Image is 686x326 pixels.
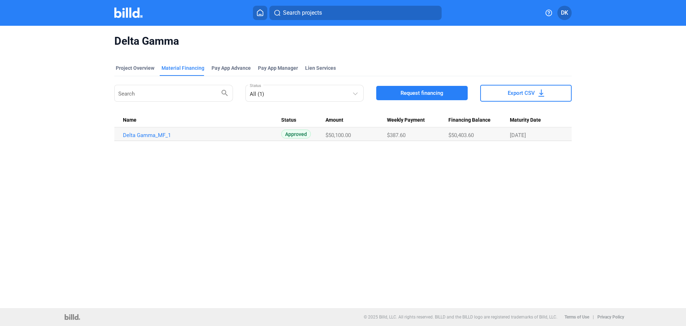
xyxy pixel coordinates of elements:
div: Project Overview [116,64,154,72]
span: Status [281,117,296,123]
span: $50,100.00 [325,132,351,138]
span: Search projects [283,9,322,17]
span: $387.60 [387,132,406,138]
span: Weekly Payment [387,117,425,123]
span: Amount [325,117,343,123]
img: logo [65,314,80,320]
div: Financing Balance [448,117,510,123]
b: Privacy Policy [597,315,624,320]
span: DK [561,9,568,17]
div: Amount [325,117,387,123]
span: [DATE] [510,132,526,138]
span: Name [123,117,136,123]
button: Search projects [269,6,442,20]
p: | [593,315,594,320]
div: Lien Services [305,64,336,72]
button: Export CSV [480,85,572,102]
mat-select-trigger: All (1) [250,91,264,97]
button: DK [557,6,572,20]
span: Financing Balance [448,117,491,123]
div: Material Financing [161,64,204,72]
span: Delta Gamma [114,34,572,48]
span: $50,403.60 [448,132,474,138]
div: Weekly Payment [387,117,448,123]
b: Terms of Use [565,315,589,320]
div: Pay App Advance [212,64,251,72]
div: Maturity Date [510,117,563,123]
mat-icon: search [220,88,229,97]
span: Approved [281,130,311,138]
a: Delta Gamma_MF_1 [123,132,281,138]
p: © 2025 Billd, LLC. All rights reserved. BILLD and the BILLD logo are registered trademarks of Bil... [364,315,557,320]
div: Name [123,117,281,123]
span: Request financing [401,89,443,97]
span: Maturity Date [510,117,541,123]
span: Pay App Manager [258,64,298,72]
img: Billd Company Logo [114,8,143,18]
span: Export CSV [508,89,535,97]
div: Status [281,117,326,123]
button: Request financing [376,86,468,100]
